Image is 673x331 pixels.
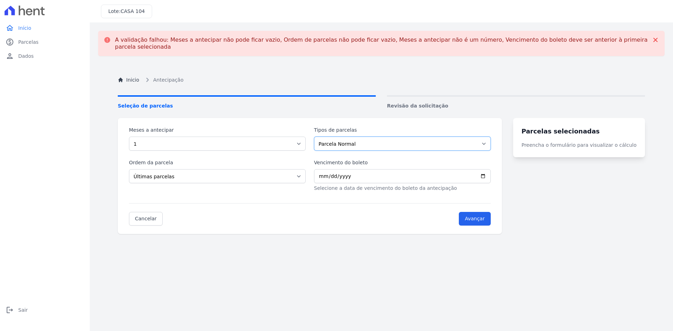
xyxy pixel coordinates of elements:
input: Avançar [459,212,491,226]
a: Inicio [118,76,139,84]
span: Sair [18,306,28,313]
span: Parcelas [18,39,39,46]
label: Vencimento do boleto [314,159,491,166]
a: homeInício [3,21,87,35]
p: A validação falhou: Meses a antecipar não pode ficar vazio, Ordem de parcelas não pode ficar vazi... [115,36,648,50]
p: Preencha o formulário para visualizar o cálculo [522,142,637,149]
label: Ordem da parcela [129,159,306,166]
a: Cancelar [129,212,163,226]
h3: Lote: [108,8,145,15]
span: Antecipação [153,76,183,84]
p: Selecione a data de vencimento do boleto da antecipação [314,185,491,192]
a: personDados [3,49,87,63]
h3: Parcelas selecionadas [522,126,637,136]
span: Dados [18,53,34,60]
i: home [6,24,14,32]
i: person [6,52,14,60]
span: CASA 104 [121,8,145,14]
nav: Breadcrumb [118,76,645,84]
a: paidParcelas [3,35,87,49]
i: paid [6,38,14,46]
span: Revisão da solicitação [387,102,645,110]
span: Seleção de parcelas [118,102,376,110]
label: Tipos de parcelas [314,126,491,134]
span: Início [18,25,31,32]
label: Meses a antecipar [129,126,306,134]
i: logout [6,306,14,314]
nav: Progress [118,95,645,110]
a: logoutSair [3,303,87,317]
